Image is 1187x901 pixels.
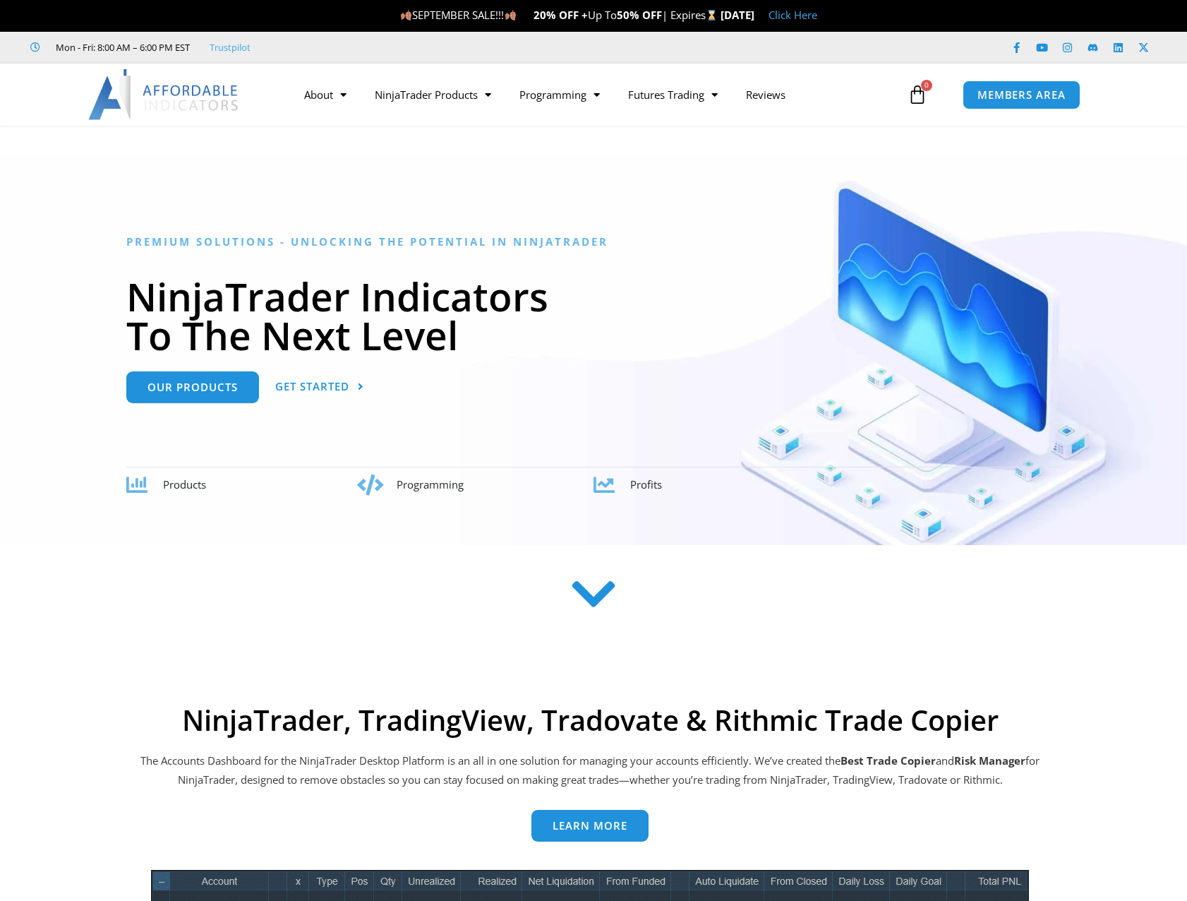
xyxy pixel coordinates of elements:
[954,753,1025,768] strong: Risk Manager
[963,80,1080,109] a: MEMBERS AREA
[769,8,817,22] a: Click Here
[505,10,516,20] img: 🍂
[534,8,588,22] strong: 20% OFF +
[630,477,662,491] span: Profits
[977,90,1066,100] span: MEMBERS AREA
[290,78,361,111] a: About
[275,371,364,403] a: Get Started
[732,78,800,111] a: Reviews
[147,382,238,393] span: Our Products
[721,8,754,22] strong: [DATE]
[505,78,614,111] a: Programming
[401,10,411,20] img: 🍂
[163,477,206,491] span: Products
[126,235,1061,249] h6: Premium Solutions - Unlocking the Potential in NinjaTrader
[210,39,251,56] a: Trustpilot
[126,371,259,403] a: Our Products
[886,74,948,115] a: 0
[706,10,717,20] img: ⌛
[397,477,464,491] span: Programming
[553,821,627,831] span: Learn more
[400,8,720,22] span: SEPTEMBER SALE!!! Up To | Expires
[921,80,932,91] span: 0
[275,381,349,392] span: Get Started
[52,39,190,56] span: Mon - Fri: 8:00 AM – 6:00 PM EST
[290,78,904,111] nav: Menu
[361,78,505,111] a: NinjaTrader Products
[614,78,732,111] a: Futures Trading
[138,751,1042,791] p: The Accounts Dashboard for the NinjaTrader Desktop Platform is an all in one solution for managin...
[88,69,240,120] img: LogoAI | Affordable Indicators – NinjaTrader
[126,277,1061,354] h1: NinjaTrader Indicators To The Next Level
[138,703,1042,737] h2: NinjaTrader, TradingView, Tradovate & Rithmic Trade Copier
[531,810,649,842] a: Learn more
[840,753,936,768] b: Best Trade Copier
[617,8,662,22] strong: 50% OFF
